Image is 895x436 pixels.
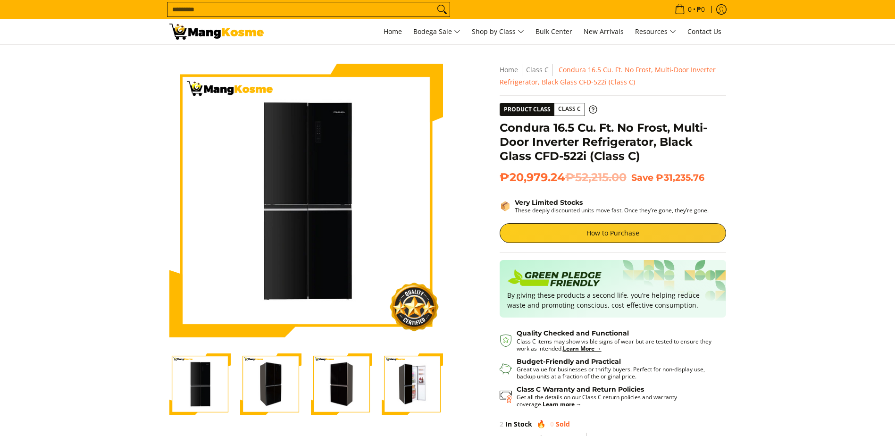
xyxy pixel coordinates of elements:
[565,170,627,184] del: ₱52,215.00
[500,223,726,243] a: How to Purchase
[695,6,706,13] span: ₱0
[556,419,570,428] span: Sold
[584,27,624,36] span: New Arrivals
[563,344,602,352] a: Learn More →
[517,394,717,408] p: Get all the details on our Class C return policies and warranty coverage.
[686,6,693,13] span: 0
[683,19,726,44] a: Contact Us
[382,354,443,414] img: Condura 16.5 Cu. Ft. No Frost, Multi-Door Inverter Refrigerator, Black Glass CFD-522i (Class C)-4
[535,27,572,36] span: Bulk Center
[554,103,585,115] span: Class C
[531,19,577,44] a: Bulk Center
[500,170,627,184] span: ₱20,979.24
[379,19,407,44] a: Home
[517,329,629,337] strong: Quality Checked and Functional
[631,172,653,183] span: Save
[543,400,582,408] a: Learn more →
[517,338,717,352] p: Class C items may show visible signs of wear but are tested to ensure they work as intended.
[500,121,726,163] h1: Condura 16.5 Cu. Ft. No Frost, Multi-Door Inverter Refrigerator, Black Glass CFD-522i (Class C)
[240,354,301,414] img: Condura 16.5 Cu. Ft. No Frost, Multi-Door Inverter Refrigerator, Black Glass CFD-522i (Class C)-2
[500,65,716,86] span: Condura 16.5 Cu. Ft. No Frost, Multi-Door Inverter Refrigerator, Black Glass CFD-522i (Class C)
[550,419,554,428] span: 0
[517,385,644,394] strong: Class C Warranty and Return Policies
[579,19,628,44] a: New Arrivals
[435,2,450,17] button: Search
[505,419,532,428] span: In Stock
[517,357,621,366] strong: Budget-Friendly and Practical
[500,65,518,74] a: Home
[630,19,681,44] a: Resources
[169,354,231,414] img: Condura 16.5 Cu. Ft. No Frost, Multi-Door Inverter Refrigerator, Black Glass CFD-522i (Class C)-1
[515,207,709,214] p: These deeply discounted units move fast. Once they’re gone, they’re gone.
[384,27,402,36] span: Home
[311,354,372,414] img: Condura 16.5 Cu. Ft. No Frost, Multi-Door Inverter Refrigerator, Black Glass CFD-522i (Class C)-3
[169,67,443,334] img: Condura 16.5 Cu. Ft. No Frost, Multi-Door Inverter Refrigerator, Black Glass CFD-522i (Class C)
[472,26,524,38] span: Shop by Class
[273,19,726,44] nav: Main Menu
[635,26,676,38] span: Resources
[500,103,597,116] a: Product Class Class C
[672,4,708,15] span: •
[500,419,503,428] span: 2
[409,19,465,44] a: Bodega Sale
[656,172,704,183] span: ₱31,235.76
[500,64,726,88] nav: Breadcrumbs
[413,26,460,38] span: Bodega Sale
[515,198,583,207] strong: Very Limited Stocks
[517,366,717,380] p: Great value for businesses or thrifty buyers. Perfect for non-display use, backup units at a frac...
[169,24,264,40] img: Condura 16.5 Cu. Ft. Multi-Door Inverter Ref (Class C) l Mang Kosme
[507,268,602,290] img: Badge sustainability green pledge friendly
[507,290,719,310] p: By giving these products a second life, you’re helping reduce waste and promoting conscious, cost...
[500,103,554,116] span: Product Class
[526,65,549,74] a: Class C
[467,19,529,44] a: Shop by Class
[687,27,721,36] span: Contact Us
